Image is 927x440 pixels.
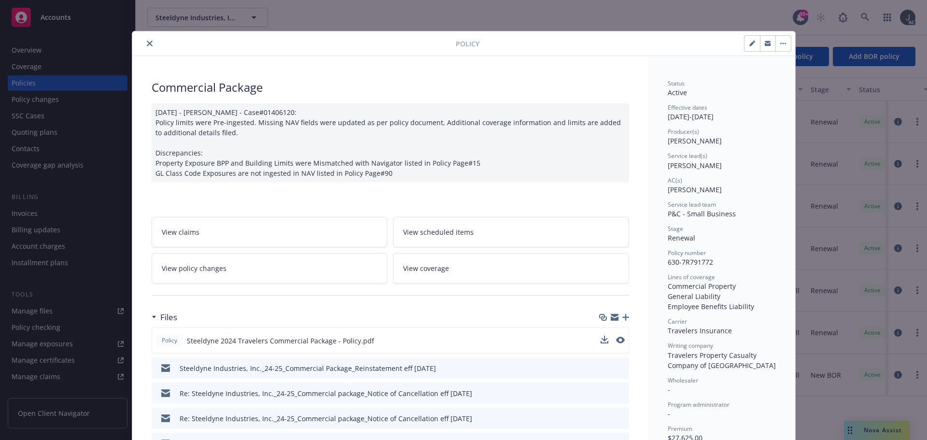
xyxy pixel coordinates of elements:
[152,217,388,247] a: View claims
[601,388,609,398] button: download file
[668,79,685,87] span: Status
[180,413,472,424] div: Re: Steeldyne Industries, Inc._24-25_Commercial package_Notice of Cancellation eff [DATE]
[668,385,670,394] span: -
[668,209,736,218] span: P&C - Small Business
[668,88,687,97] span: Active
[180,388,472,398] div: Re: Steeldyne Industries, Inc._24-25_Commercial package_Notice of Cancellation eff [DATE]
[668,176,682,185] span: AC(s)
[668,409,670,418] span: -
[617,413,625,424] button: preview file
[668,425,692,433] span: Premium
[160,336,179,345] span: Policy
[668,225,683,233] span: Stage
[668,161,722,170] span: [PERSON_NAME]
[668,136,722,145] span: [PERSON_NAME]
[668,317,687,326] span: Carrier
[456,39,479,49] span: Policy
[668,351,776,370] span: Travelers Property Casualty Company of [GEOGRAPHIC_DATA]
[152,79,629,96] div: Commercial Package
[668,152,707,160] span: Service lead(s)
[668,291,776,301] div: General Liability
[668,301,776,312] div: Employee Benefits Liability
[616,336,625,346] button: preview file
[668,128,699,136] span: Producer(s)
[668,257,713,267] span: 630-7R791772
[601,336,608,346] button: download file
[668,233,695,242] span: Renewal
[668,273,715,281] span: Lines of coverage
[152,253,388,284] a: View policy changes
[668,185,722,194] span: [PERSON_NAME]
[668,341,713,350] span: Writing company
[668,103,776,122] div: [DATE] - [DATE]
[152,103,629,182] div: [DATE] - [PERSON_NAME] - Case#01406120: Policy limits were Pre-ingested. Missing NAV fields were ...
[162,263,226,273] span: View policy changes
[668,200,716,209] span: Service lead team
[668,281,776,291] div: Commercial Property
[668,103,707,112] span: Effective dates
[668,400,730,409] span: Program administrator
[601,363,609,373] button: download file
[187,336,374,346] span: Steeldyne 2024 Travelers Commercial Package - Policy.pdf
[180,363,436,373] div: Steeldyne Industries, Inc._24-25_Commercial Package_Reinstatement eff [DATE]
[144,38,155,49] button: close
[617,388,625,398] button: preview file
[668,326,732,335] span: Travelers Insurance
[403,227,474,237] span: View scheduled items
[601,413,609,424] button: download file
[403,263,449,273] span: View coverage
[601,336,608,343] button: download file
[617,363,625,373] button: preview file
[160,311,177,324] h3: Files
[393,253,629,284] a: View coverage
[616,337,625,343] button: preview file
[152,311,177,324] div: Files
[668,249,706,257] span: Policy number
[393,217,629,247] a: View scheduled items
[162,227,199,237] span: View claims
[668,376,698,384] span: Wholesaler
